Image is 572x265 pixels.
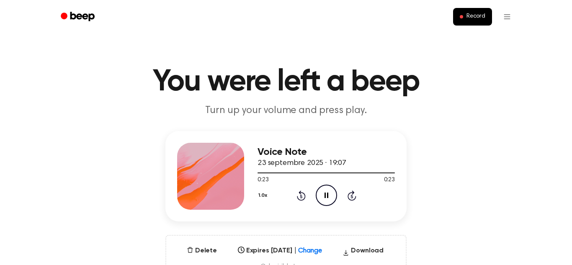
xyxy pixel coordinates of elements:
span: 23 septembre 2025 · 19:07 [258,160,346,167]
button: Open menu [497,7,517,27]
button: Download [339,246,387,259]
p: Turn up your volume and press play. [125,104,447,118]
span: 0:23 [384,176,395,185]
button: Record [453,8,492,26]
a: Beep [55,9,102,25]
span: 0:23 [258,176,268,185]
button: 1.0x [258,188,270,203]
h1: You were left a beep [72,67,500,97]
span: Record [466,13,485,21]
button: Delete [183,246,220,256]
h3: Voice Note [258,147,395,158]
